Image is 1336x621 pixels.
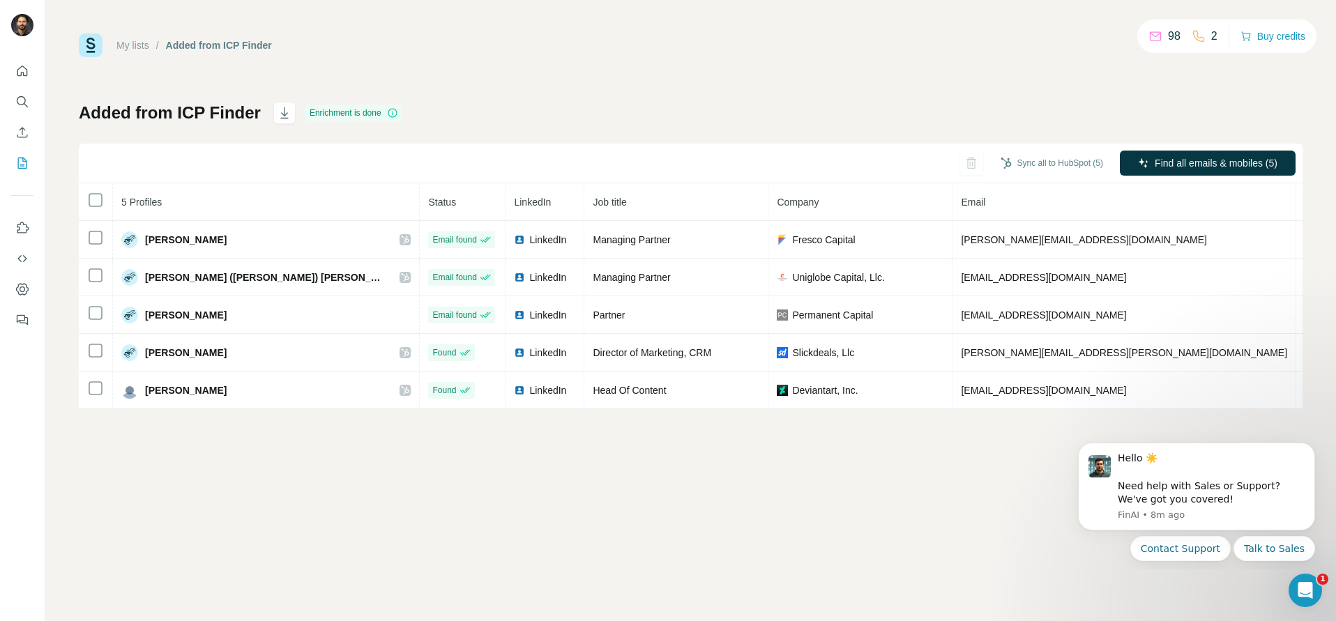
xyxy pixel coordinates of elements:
[166,38,272,52] div: Added from ICP Finder
[1120,151,1296,176] button: Find all emails & mobiles (5)
[145,383,227,397] span: [PERSON_NAME]
[121,197,162,208] span: 5 Profiles
[777,385,788,396] img: company-logo
[121,382,138,399] img: Avatar
[11,89,33,114] button: Search
[792,308,873,322] span: Permanent Capital
[11,277,33,302] button: Dashboard
[11,246,33,271] button: Use Surfe API
[777,234,788,245] img: company-logo
[432,309,476,321] span: Email found
[593,272,670,283] span: Managing Partner
[1289,574,1322,607] iframe: Intercom live chat
[1155,156,1277,170] span: Find all emails & mobiles (5)
[792,233,855,247] span: Fresco Capital
[777,347,788,358] img: company-logo
[79,102,261,124] h1: Added from ICP Finder
[593,385,666,396] span: Head Of Content
[121,269,138,286] img: Avatar
[777,309,788,321] img: company-logo
[305,105,402,121] div: Enrichment is done
[11,215,33,240] button: Use Surfe on LinkedIn
[432,384,456,397] span: Found
[529,308,566,322] span: LinkedIn
[116,40,149,51] a: My lists
[529,233,566,247] span: LinkedIn
[529,383,566,397] span: LinkedIn
[145,308,227,322] span: [PERSON_NAME]
[1057,430,1336,569] iframe: Intercom notifications message
[1240,26,1305,46] button: Buy credits
[514,234,525,245] img: LinkedIn logo
[514,385,525,396] img: LinkedIn logo
[432,233,476,246] span: Email found
[529,270,566,284] span: LinkedIn
[11,59,33,84] button: Quick start
[432,271,476,284] span: Email found
[991,153,1113,174] button: Sync all to HubSpot (5)
[145,270,386,284] span: [PERSON_NAME] ([PERSON_NAME]) [PERSON_NAME]
[792,270,884,284] span: Uniglobe Capital, Llc.
[961,347,1287,358] span: [PERSON_NAME][EMAIL_ADDRESS][PERSON_NAME][DOMAIN_NAME]
[11,120,33,145] button: Enrich CSV
[11,307,33,332] button: Feedback
[961,197,985,208] span: Email
[145,233,227,247] span: [PERSON_NAME]
[121,307,138,323] img: Avatar
[593,309,625,321] span: Partner
[961,272,1126,283] span: [EMAIL_ADDRESS][DOMAIN_NAME]
[1168,28,1181,45] p: 98
[593,347,711,358] span: Director of Marketing, CRM
[593,234,670,245] span: Managing Partner
[529,346,566,360] span: LinkedIn
[792,383,858,397] span: Deviantart, Inc.
[79,33,103,57] img: Surfe Logo
[777,272,788,283] img: company-logo
[514,309,525,321] img: LinkedIn logo
[514,272,525,283] img: LinkedIn logo
[11,14,33,36] img: Avatar
[593,197,626,208] span: Job title
[1211,28,1217,45] p: 2
[961,234,1206,245] span: [PERSON_NAME][EMAIL_ADDRESS][DOMAIN_NAME]
[145,346,227,360] span: [PERSON_NAME]
[121,231,138,248] img: Avatar
[777,197,819,208] span: Company
[121,344,138,361] img: Avatar
[432,346,456,359] span: Found
[428,197,456,208] span: Status
[514,347,525,358] img: LinkedIn logo
[514,197,551,208] span: LinkedIn
[961,309,1126,321] span: [EMAIL_ADDRESS][DOMAIN_NAME]
[156,38,159,52] li: /
[11,151,33,176] button: My lists
[792,346,854,360] span: Slickdeals, Llc
[1317,574,1328,585] span: 1
[961,385,1126,396] span: [EMAIL_ADDRESS][DOMAIN_NAME]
